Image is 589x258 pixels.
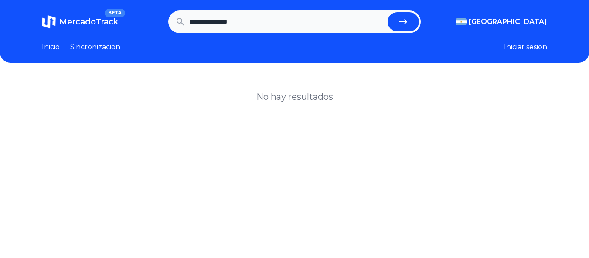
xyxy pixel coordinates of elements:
button: [GEOGRAPHIC_DATA] [456,17,547,27]
span: [GEOGRAPHIC_DATA] [469,17,547,27]
span: MercadoTrack [59,17,118,27]
img: MercadoTrack [42,15,56,29]
img: Argentina [456,18,467,25]
a: Sincronizacion [70,42,120,52]
span: BETA [105,9,125,17]
a: Inicio [42,42,60,52]
button: Iniciar sesion [504,42,547,52]
h1: No hay resultados [256,91,333,103]
a: MercadoTrackBETA [42,15,118,29]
